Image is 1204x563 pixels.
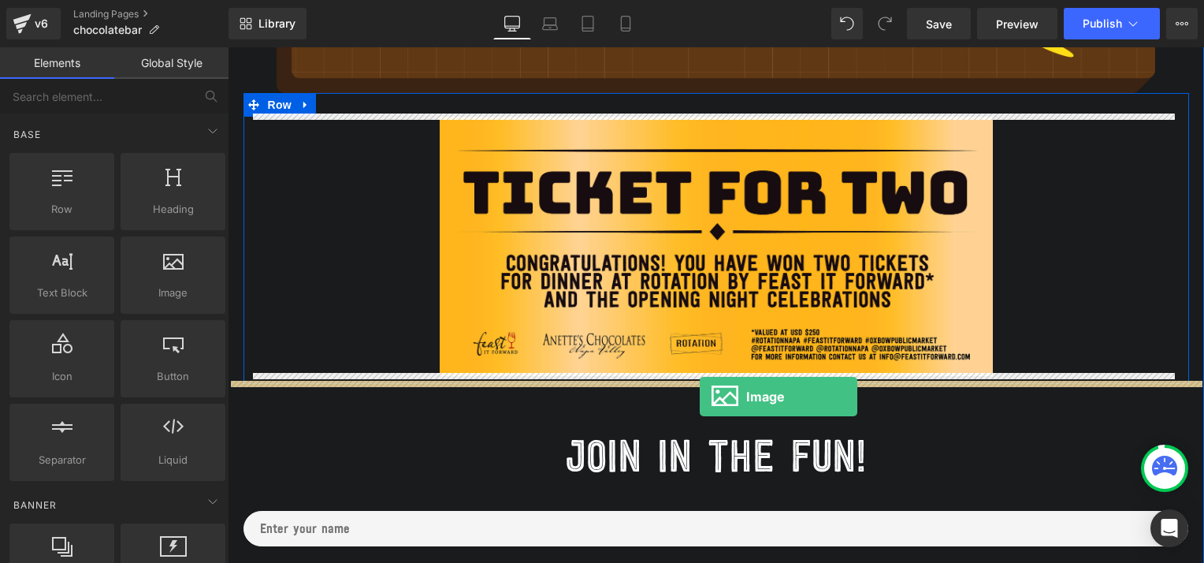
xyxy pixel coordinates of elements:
[14,452,110,468] span: Separator
[996,16,1039,32] span: Preview
[229,8,307,39] a: New Library
[607,8,645,39] a: Mobile
[1083,17,1122,30] span: Publish
[114,47,229,79] a: Global Style
[258,17,295,31] span: Library
[14,285,110,301] span: Text Block
[531,8,569,39] a: Laptop
[1166,8,1198,39] button: More
[36,46,68,69] span: Row
[32,13,51,34] div: v6
[977,8,1057,39] a: Preview
[12,498,58,513] span: Banner
[125,368,221,385] span: Button
[16,464,961,499] input: Enter your name
[1150,509,1188,547] div: Open Intercom Messenger
[73,8,229,21] a: Landing Pages
[831,8,863,39] button: Undo
[12,127,43,142] span: Base
[125,201,221,218] span: Heading
[16,384,961,442] h1: JOIN IN THE FUN!
[493,8,531,39] a: Desktop
[6,8,61,39] a: v6
[14,368,110,385] span: Icon
[1064,8,1160,39] button: Publish
[569,8,607,39] a: Tablet
[73,24,142,36] span: chocolatebar
[125,285,221,301] span: Image
[125,452,221,468] span: Liquid
[869,8,901,39] button: Redo
[14,201,110,218] span: Row
[926,16,952,32] span: Save
[68,46,88,69] a: Expand / Collapse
